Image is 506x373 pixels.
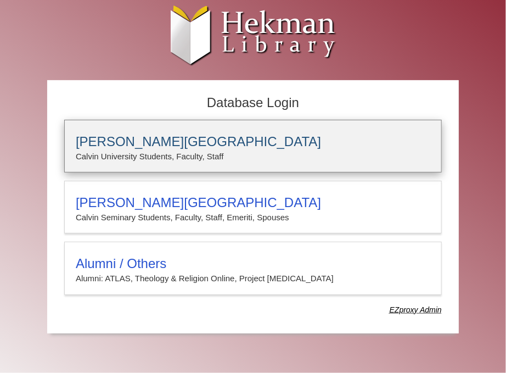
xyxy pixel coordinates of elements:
p: Calvin Seminary Students, Faculty, Staff, Emeriti, Spouses [76,210,430,225]
h2: Database Login [59,92,447,114]
a: [PERSON_NAME][GEOGRAPHIC_DATA]Calvin University Students, Faculty, Staff [64,120,442,172]
h3: [PERSON_NAME][GEOGRAPHIC_DATA] [76,134,430,149]
summary: Alumni / OthersAlumni: ATLAS, Theology & Religion Online, Project [MEDICAL_DATA] [76,256,430,286]
dfn: Use Alumni login [390,305,442,314]
p: Calvin University Students, Faculty, Staff [76,149,430,164]
h3: [PERSON_NAME][GEOGRAPHIC_DATA] [76,195,430,210]
p: Alumni: ATLAS, Theology & Religion Online, Project [MEDICAL_DATA] [76,271,430,286]
h3: Alumni / Others [76,256,430,271]
a: [PERSON_NAME][GEOGRAPHIC_DATA]Calvin Seminary Students, Faculty, Staff, Emeriti, Spouses [64,181,442,233]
